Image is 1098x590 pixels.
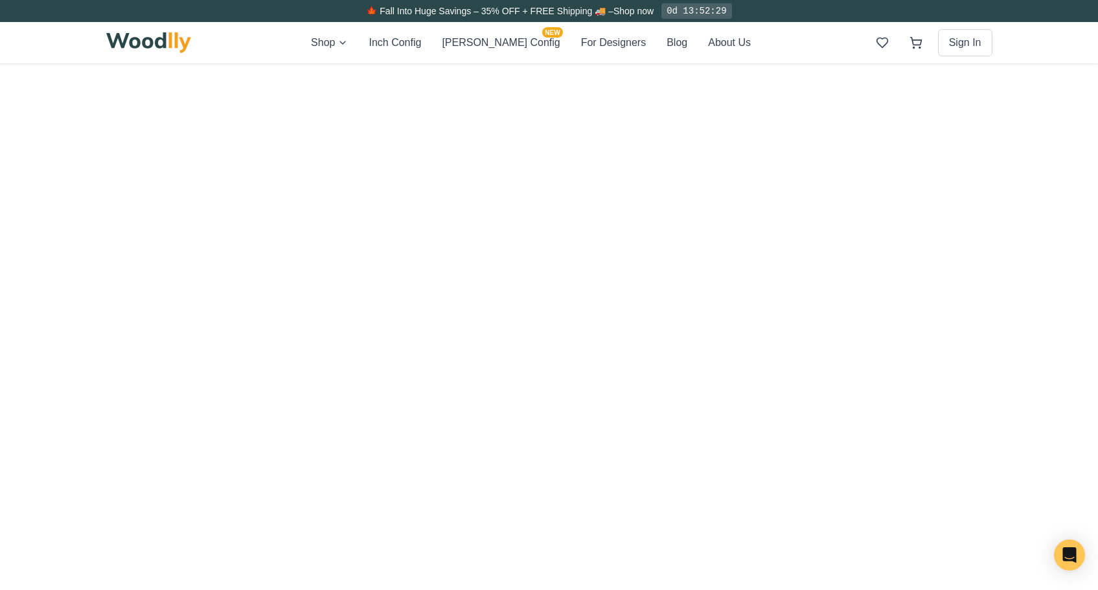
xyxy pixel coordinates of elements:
[661,3,731,19] div: 0d 13:52:29
[106,32,192,53] img: Woodlly
[708,35,751,51] button: About Us
[613,6,654,16] a: Shop now
[581,35,646,51] button: For Designers
[667,35,687,51] button: Blog
[938,29,992,56] button: Sign In
[366,6,613,16] span: 🍁 Fall Into Huge Savings – 35% OFF + FREE Shipping 🚚 –
[442,35,560,51] button: [PERSON_NAME] ConfigNEW
[542,27,562,38] span: NEW
[1054,539,1085,571] div: Open Intercom Messenger
[311,35,348,51] button: Shop
[369,35,421,51] button: Inch Config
